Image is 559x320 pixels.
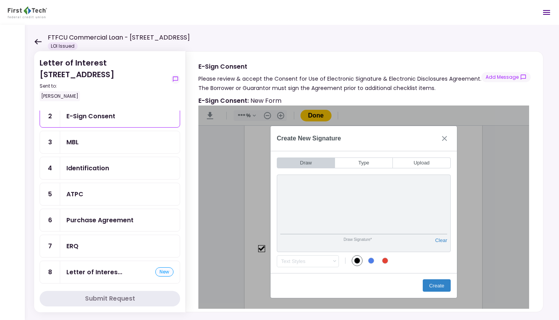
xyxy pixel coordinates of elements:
[40,105,180,128] a: 2E-Sign Consent
[40,209,60,231] div: 6
[198,74,481,93] div: Please review & accept the Consent for Use of Electronic Signature & Electronic Disclosures Agree...
[66,215,134,225] div: Purchase Agreement
[40,57,168,101] div: Letter of Interest [STREET_ADDRESS]
[171,74,180,84] button: show-messages
[66,241,78,251] div: ERQ
[40,157,180,180] a: 4Identification
[48,42,78,50] div: LOI Issued
[40,91,80,101] div: [PERSON_NAME]
[481,72,531,82] button: show-messages
[40,261,60,283] div: 8
[198,96,281,106] div: New Form
[40,183,180,206] a: 5ATPC
[40,235,60,257] div: 7
[186,51,543,312] div: E-Sign ConsentPlease review & accept the Consent for Use of Electronic Signature & Electronic Dis...
[40,131,60,153] div: 3
[40,183,60,205] div: 5
[40,291,180,306] button: Submit Request
[66,137,79,147] div: MBL
[40,157,60,179] div: 4
[40,209,180,232] a: 6Purchase Agreement
[40,83,168,90] div: Sent to:
[66,189,83,199] div: ATPC
[40,235,180,258] a: 7ERQ
[40,261,180,284] a: 8Letter of Interestnew
[66,163,109,173] div: Identification
[198,62,481,71] div: E-Sign Consent
[8,7,47,18] img: Partner icon
[537,3,556,22] button: Open menu
[40,131,180,154] a: 3MBL
[66,111,115,121] div: E-Sign Consent
[66,267,122,277] div: Letter of Interest
[40,105,60,127] div: 2
[48,33,190,42] h1: FTFCU Commercial Loan - [STREET_ADDRESS]
[85,294,135,303] div: Submit Request
[155,267,174,277] div: new
[198,96,249,105] strong: E-Sign Consent :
